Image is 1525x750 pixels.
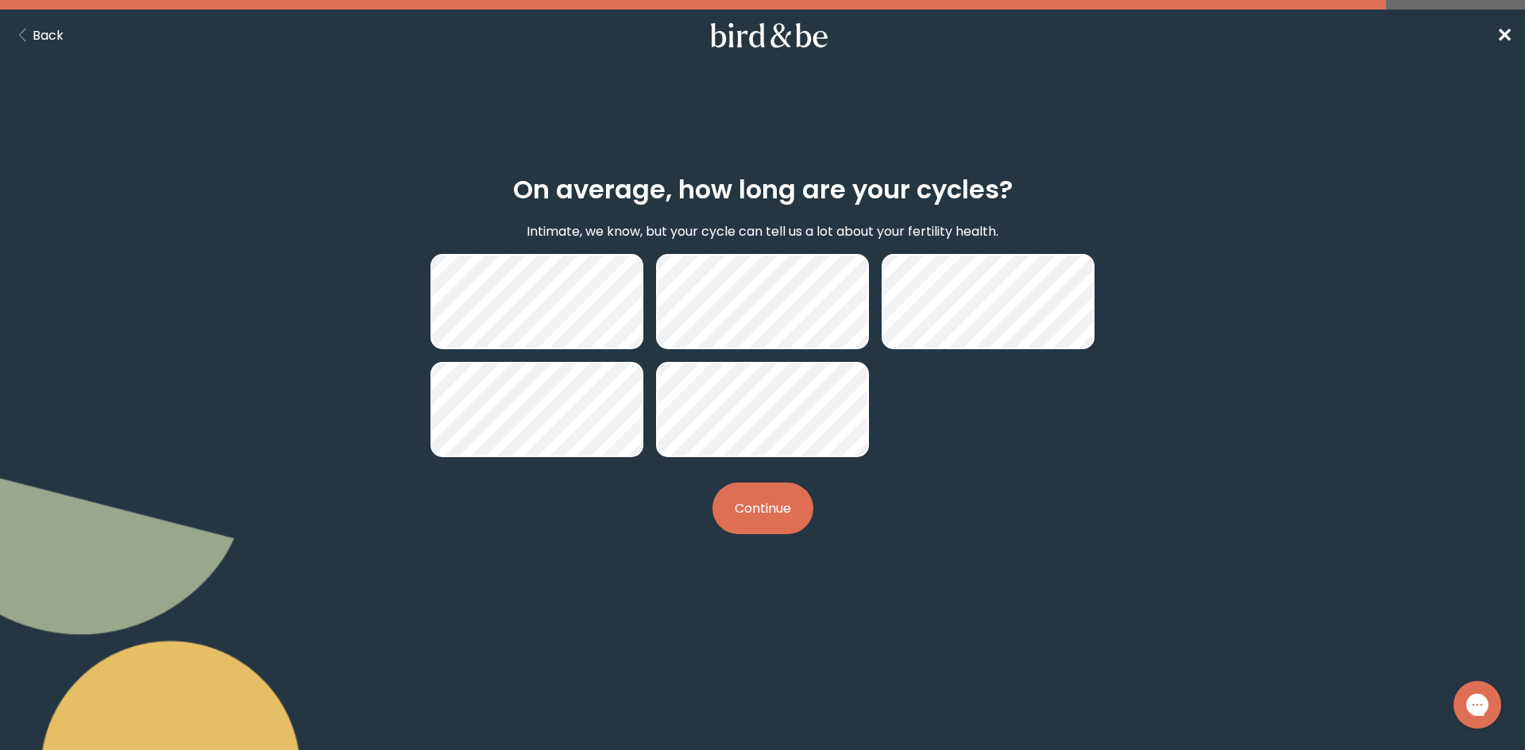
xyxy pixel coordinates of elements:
[527,221,998,241] p: Intimate, we know, but your cycle can tell us a lot about your fertility health.
[1446,675,1509,734] iframe: Gorgias live chat messenger
[1496,22,1512,48] span: ✕
[1496,21,1512,49] a: ✕
[513,171,1013,209] h2: On average, how long are your cycles?
[712,483,813,534] button: Continue
[13,25,64,45] button: Back Button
